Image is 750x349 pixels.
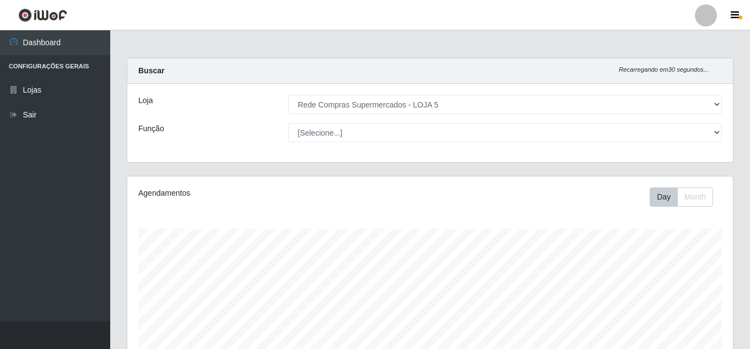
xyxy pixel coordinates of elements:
[138,95,153,106] label: Loja
[18,8,67,22] img: CoreUI Logo
[138,187,372,199] div: Agendamentos
[677,187,713,207] button: Month
[650,187,678,207] button: Day
[138,66,164,75] strong: Buscar
[650,187,713,207] div: First group
[619,66,709,73] i: Recarregando em 30 segundos...
[650,187,722,207] div: Toolbar with button groups
[138,123,164,135] label: Função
